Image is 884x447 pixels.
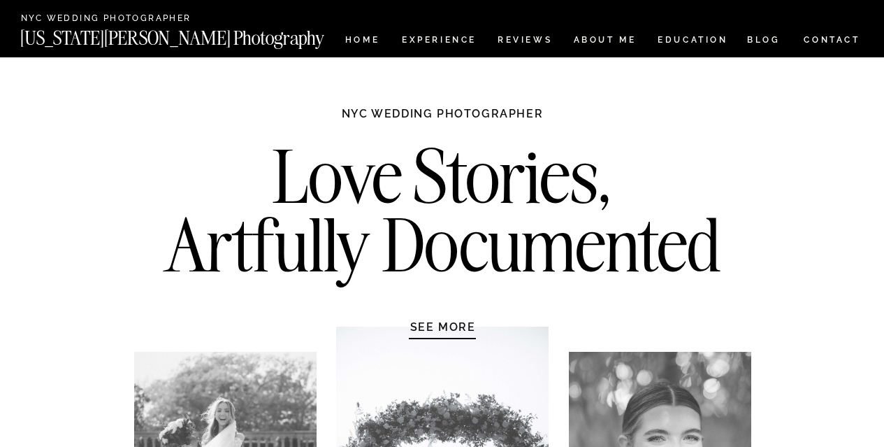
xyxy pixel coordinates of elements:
[20,29,371,41] a: [US_STATE][PERSON_NAME] Photography
[656,36,730,48] a: EDUCATION
[573,36,637,48] a: ABOUT ME
[377,320,509,334] a: SEE MORE
[803,32,861,48] a: CONTACT
[342,36,382,48] a: HOME
[498,36,550,48] a: REVIEWS
[747,36,781,48] a: BLOG
[312,106,574,134] h1: NYC WEDDING PHOTOGRAPHER
[402,36,475,48] a: Experience
[150,142,736,289] h2: Love Stories, Artfully Documented
[21,14,231,24] a: NYC Wedding Photographer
